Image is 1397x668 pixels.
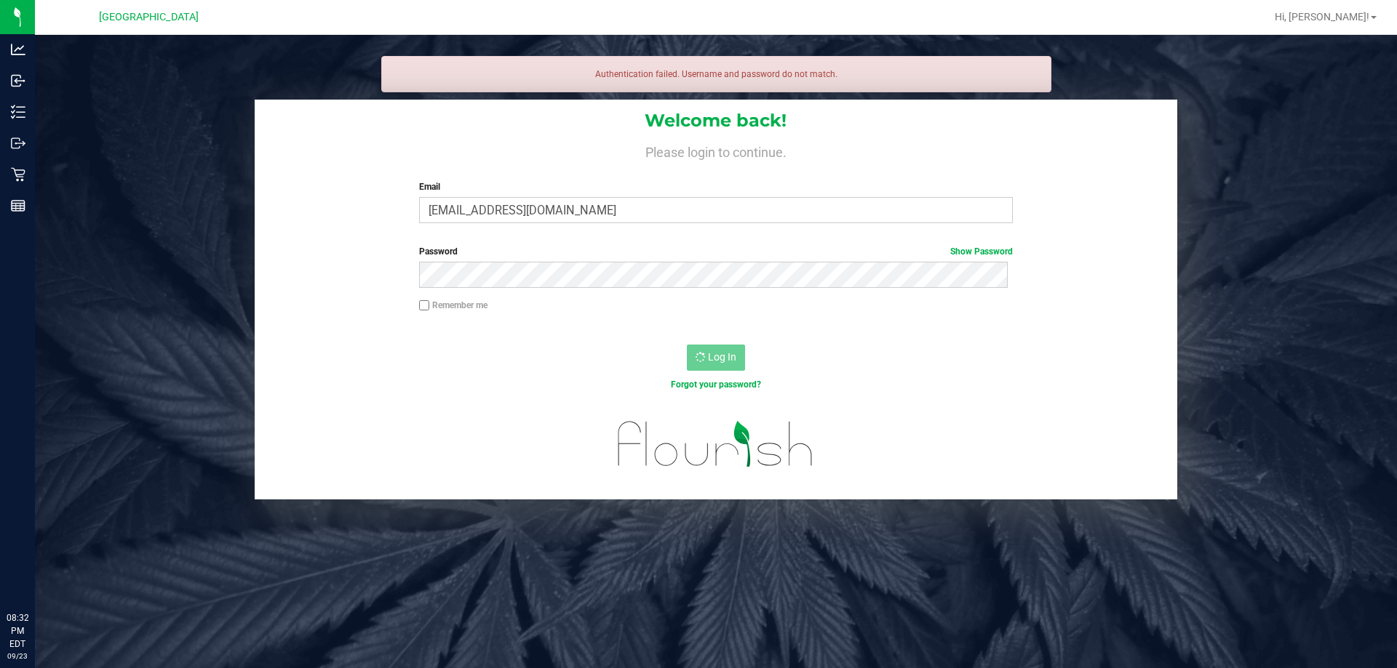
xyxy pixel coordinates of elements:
[419,299,487,312] label: Remember me
[381,56,1051,92] div: Authentication failed. Username and password do not match.
[419,300,429,310] input: Remember me
[7,651,28,661] p: 09/23
[671,379,761,390] a: Forgot your password?
[11,73,25,88] inline-svg: Inbound
[11,136,25,150] inline-svg: Outbound
[255,111,1177,130] h1: Welcome back!
[600,407,831,481] img: flourish_logo.svg
[419,180,1012,193] label: Email
[255,142,1177,160] h4: Please login to continue.
[950,246,1013,257] a: Show Password
[11,198,25,213] inline-svg: Reports
[419,246,458,257] span: Password
[708,351,736,363] span: Log In
[1275,11,1369,23] span: Hi, [PERSON_NAME]!
[11,105,25,119] inline-svg: Inventory
[687,345,745,371] button: Log In
[11,42,25,57] inline-svg: Analytics
[11,167,25,182] inline-svg: Retail
[99,11,199,23] span: [GEOGRAPHIC_DATA]
[7,611,28,651] p: 08:32 PM EDT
